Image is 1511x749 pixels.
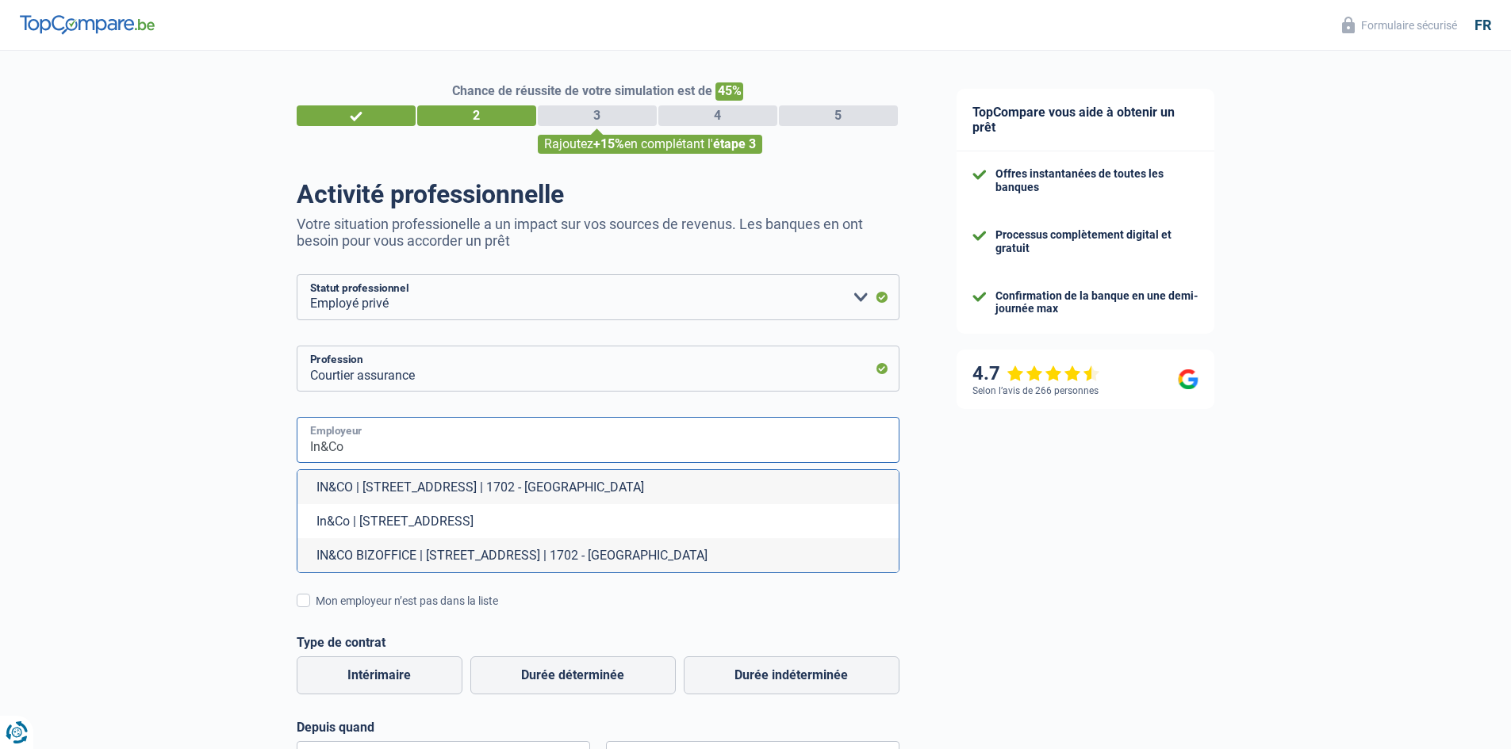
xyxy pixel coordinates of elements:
span: Chance de réussite de votre simulation est de [452,83,712,98]
label: Depuis quand [297,720,899,735]
input: Cherchez votre employeur [297,417,899,463]
div: Selon l’avis de 266 personnes [972,385,1099,396]
div: 4.7 [972,362,1100,385]
span: 45% [715,82,743,101]
div: 1 [297,105,416,126]
li: In&Co | [STREET_ADDRESS] [297,504,899,538]
img: TopCompare Logo [20,15,155,34]
label: Durée indéterminée [684,656,899,694]
button: Formulaire sécurisé [1333,12,1467,38]
div: TopCompare vous aide à obtenir un prêt [957,89,1214,151]
p: Votre situation professionelle a un impact sur vos sources de revenus. Les banques en ont besoin ... [297,216,899,249]
label: Durée déterminée [470,656,676,694]
label: Type de contrat [297,635,899,650]
div: 4 [658,105,777,126]
h1: Activité professionnelle [297,179,899,209]
div: 2 [417,105,536,126]
div: Processus complètement digital et gratuit [995,228,1198,255]
div: Rajoutez en complétant l' [538,135,762,154]
li: IN&CO | [STREET_ADDRESS] | 1702 - [GEOGRAPHIC_DATA] [297,470,899,504]
div: 5 [779,105,898,126]
div: Offres instantanées de toutes les banques [995,167,1198,194]
label: Intérimaire [297,656,462,694]
div: 3 [538,105,657,126]
span: +15% [593,136,624,151]
li: IN&CO BIZOFFICE | [STREET_ADDRESS] | 1702 - [GEOGRAPHIC_DATA] [297,538,899,572]
div: fr [1475,17,1491,34]
span: étape 3 [713,136,756,151]
div: Mon employeur n’est pas dans la liste [316,593,899,610]
div: Confirmation de la banque en une demi-journée max [995,289,1198,316]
